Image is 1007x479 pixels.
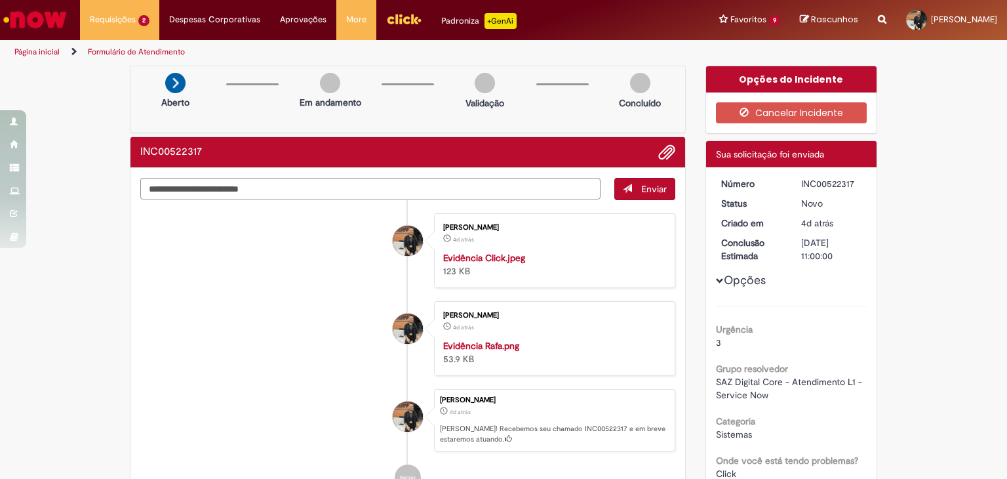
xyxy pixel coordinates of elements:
div: 123 KB [443,251,661,278]
dt: Número [711,177,792,190]
img: img-circle-grey.png [320,73,340,93]
span: Enviar [641,183,667,195]
div: Opções do Incidente [706,66,877,93]
span: Favoritos [730,13,766,26]
div: Felipe Martins Chagas [393,402,423,432]
p: Aberto [161,96,189,109]
img: img-circle-grey.png [475,73,495,93]
a: Evidência Rafa.png [443,340,519,352]
div: 26/08/2025 18:51:28 [801,217,862,230]
span: Requisições [90,13,136,26]
time: 26/08/2025 18:51:28 [801,217,833,229]
span: SAZ Digital Core - Atendimento L1 - Service Now [716,376,865,401]
span: Despesas Corporativas [169,13,260,26]
img: arrow-next.png [165,73,186,93]
span: 4d atrás [453,236,474,243]
p: Em andamento [300,96,361,109]
img: ServiceNow [1,7,69,33]
a: Rascunhos [800,14,858,26]
span: 4d atrás [450,408,471,416]
span: 2 [138,15,149,26]
span: 3 [716,337,721,348]
div: Felipe Martins Chagas [393,314,423,344]
ul: Trilhas de página [10,40,661,64]
a: Página inicial [14,47,60,57]
div: [PERSON_NAME] [443,312,661,320]
p: Validação [465,96,504,110]
time: 26/08/2025 18:51:25 [453,236,474,243]
div: INC00522317 [801,177,862,190]
div: 53.9 KB [443,339,661,365]
span: Sua solicitação foi enviada [716,148,824,160]
dt: Criado em [711,217,792,230]
dt: Conclusão Estimada [711,236,792,262]
p: Concluído [619,96,661,110]
div: Felipe Martins Chagas [393,226,423,256]
div: [DATE] 11:00:00 [801,236,862,262]
span: 9 [769,15,780,26]
span: Sistemas [716,428,752,440]
span: More [346,13,366,26]
a: Evidência Click.jpeg [443,252,525,264]
time: 26/08/2025 18:51:28 [450,408,471,416]
a: Formulário de Atendimento [88,47,185,57]
img: click_logo_yellow_360x200.png [386,9,422,29]
span: 4d atrás [801,217,833,229]
img: img-circle-grey.png [630,73,650,93]
p: +GenAi [484,13,517,29]
div: [PERSON_NAME] [440,396,668,404]
span: [PERSON_NAME] [931,14,997,25]
b: Onde você está tendo problemas? [716,455,858,467]
b: Urgência [716,323,753,335]
b: Grupo resolvedor [716,363,788,375]
li: Felipe Martins Chagas [140,389,675,452]
span: 4d atrás [453,323,474,331]
h2: INC00522317 Histórico de tíquete [140,146,202,158]
div: Novo [801,197,862,210]
time: 26/08/2025 18:51:03 [453,323,474,331]
button: Adicionar anexos [658,144,675,161]
button: Cancelar Incidente [716,102,867,123]
span: Aprovações [280,13,326,26]
p: [PERSON_NAME]! Recebemos seu chamado INC00522317 e em breve estaremos atuando. [440,424,668,444]
button: Enviar [614,178,675,200]
span: Rascunhos [811,13,858,26]
textarea: Digite sua mensagem aqui... [140,178,601,200]
div: [PERSON_NAME] [443,224,661,232]
div: Padroniza [441,13,517,29]
b: Categoria [716,415,755,427]
dt: Status [711,197,792,210]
